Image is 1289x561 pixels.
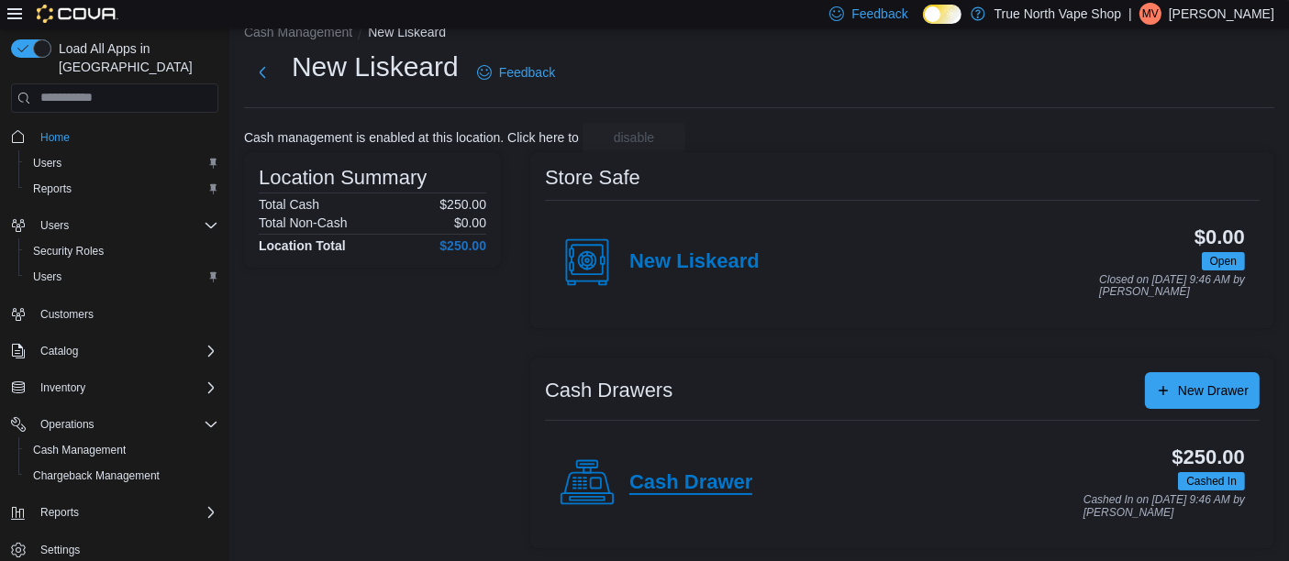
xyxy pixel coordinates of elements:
[18,150,226,176] button: Users
[923,24,924,25] span: Dark Mode
[33,501,86,523] button: Reports
[26,465,218,487] span: Chargeback Management
[26,152,69,174] a: Users
[470,54,562,91] a: Feedback
[33,269,61,284] span: Users
[259,197,319,212] h6: Total Cash
[851,5,907,23] span: Feedback
[259,215,348,230] h6: Total Non-Cash
[26,439,133,461] a: Cash Management
[26,266,218,288] span: Users
[1139,3,1161,25] div: Mike Vape
[33,126,77,148] a: Home
[259,167,427,189] h3: Location Summary
[499,63,555,82] span: Feedback
[26,465,167,487] a: Chargeback Management
[33,244,104,258] span: Security Roles
[439,238,486,253] h4: $250.00
[1142,3,1159,25] span: MV
[614,128,654,147] span: disable
[1210,253,1237,269] span: Open
[33,214,218,236] span: Users
[1145,372,1260,409] button: New Drawer
[33,340,85,362] button: Catalog
[33,443,126,457] span: Cash Management
[18,176,226,202] button: Reports
[545,379,672,401] h3: Cash Drawers
[1202,252,1245,270] span: Open
[33,413,218,435] span: Operations
[40,543,80,557] span: Settings
[40,505,79,520] span: Reports
[1128,3,1132,25] p: |
[33,539,87,561] a: Settings
[33,538,218,561] span: Settings
[40,417,94,432] span: Operations
[33,377,218,399] span: Inventory
[4,500,226,525] button: Reports
[26,439,218,461] span: Cash Management
[1099,274,1245,299] p: Closed on [DATE] 9:46 AM by [PERSON_NAME]
[244,25,352,39] button: Cash Management
[37,5,118,23] img: Cova
[4,301,226,327] button: Customers
[26,240,111,262] a: Security Roles
[1169,3,1274,25] p: [PERSON_NAME]
[33,126,218,148] span: Home
[18,238,226,264] button: Security Roles
[18,463,226,489] button: Chargeback Management
[545,167,640,189] h3: Store Safe
[244,130,579,145] p: Cash management is enabled at this location. Click here to
[40,344,78,358] span: Catalog
[995,3,1122,25] p: True North Vape Shop
[18,264,226,290] button: Users
[4,412,226,437] button: Operations
[583,123,685,152] button: disable
[18,437,226,463] button: Cash Management
[1186,473,1237,489] span: Cashed In
[259,238,346,253] h4: Location Total
[4,124,226,150] button: Home
[26,152,218,174] span: Users
[33,377,93,399] button: Inventory
[4,375,226,401] button: Inventory
[454,215,486,230] p: $0.00
[33,303,101,325] a: Customers
[33,413,102,435] button: Operations
[1172,446,1245,468] h3: $250.00
[244,23,1274,45] nav: An example of EuiBreadcrumbs
[51,39,218,76] span: Load All Apps in [GEOGRAPHIC_DATA]
[40,218,69,233] span: Users
[368,25,446,39] button: New Liskeard
[26,178,79,200] a: Reports
[923,5,961,24] input: Dark Mode
[1083,494,1245,519] p: Cashed In on [DATE] 9:46 AM by [PERSON_NAME]
[4,213,226,238] button: Users
[33,340,218,362] span: Catalog
[33,181,72,196] span: Reports
[629,250,760,274] h4: New Liskeard
[33,214,76,236] button: Users
[439,197,486,212] p: $250.00
[1195,226,1245,248] h3: $0.00
[33,501,218,523] span: Reports
[629,471,752,495] h4: Cash Drawer
[1178,472,1245,490] span: Cashed In
[33,302,218,325] span: Customers
[1178,381,1249,400] span: New Drawer
[33,468,160,483] span: Chargeback Management
[40,130,70,145] span: Home
[26,178,218,200] span: Reports
[33,156,61,170] span: Users
[292,49,459,85] h1: New Liskeard
[26,240,218,262] span: Security Roles
[26,266,69,288] a: Users
[40,380,85,395] span: Inventory
[244,54,281,91] button: Next
[4,338,226,364] button: Catalog
[40,307,94,322] span: Customers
